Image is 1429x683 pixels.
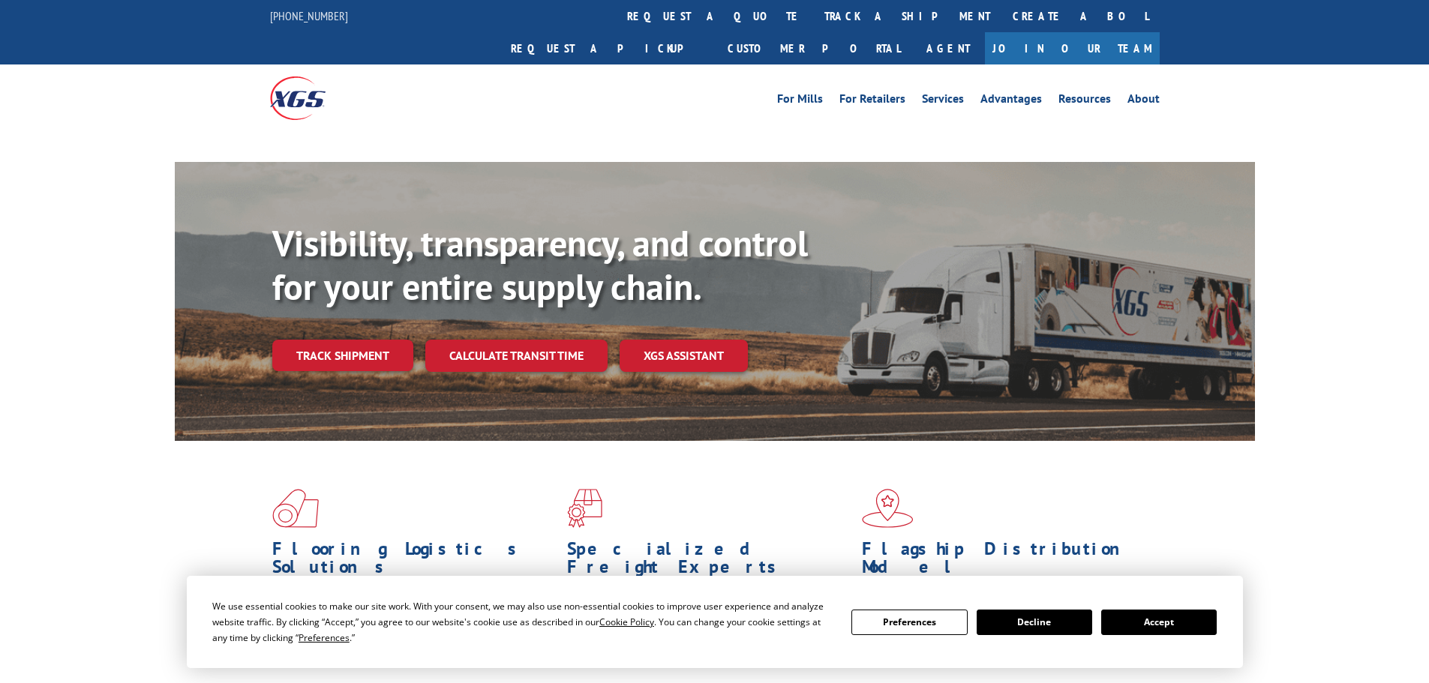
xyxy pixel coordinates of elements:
[862,489,914,528] img: xgs-icon-flagship-distribution-model-red
[911,32,985,64] a: Agent
[599,616,654,628] span: Cookie Policy
[270,8,348,23] a: [PHONE_NUMBER]
[977,610,1092,635] button: Decline
[985,32,1160,64] a: Join Our Team
[620,340,748,372] a: XGS ASSISTANT
[851,610,967,635] button: Preferences
[567,540,851,583] h1: Specialized Freight Experts
[272,340,413,371] a: Track shipment
[1101,610,1217,635] button: Accept
[1058,93,1111,109] a: Resources
[567,489,602,528] img: xgs-icon-focused-on-flooring-red
[272,220,808,310] b: Visibility, transparency, and control for your entire supply chain.
[500,32,716,64] a: Request a pickup
[980,93,1042,109] a: Advantages
[839,93,905,109] a: For Retailers
[862,540,1145,583] h1: Flagship Distribution Model
[299,631,350,644] span: Preferences
[425,340,608,372] a: Calculate transit time
[212,598,833,646] div: We use essential cookies to make our site work. With your consent, we may also use non-essential ...
[777,93,823,109] a: For Mills
[272,489,319,528] img: xgs-icon-total-supply-chain-intelligence-red
[1127,93,1160,109] a: About
[716,32,911,64] a: Customer Portal
[187,576,1243,668] div: Cookie Consent Prompt
[272,540,556,583] h1: Flooring Logistics Solutions
[922,93,964,109] a: Services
